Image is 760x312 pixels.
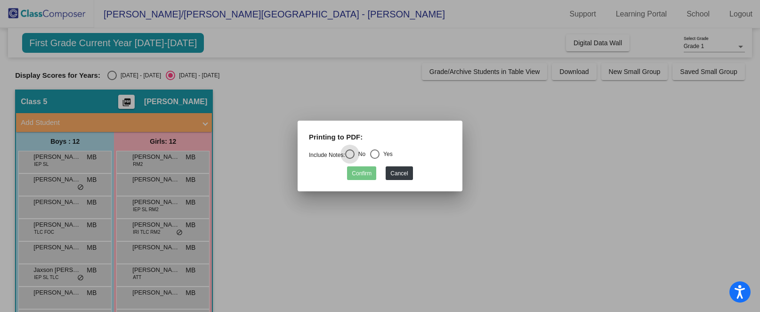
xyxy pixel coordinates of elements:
button: Cancel [386,166,412,180]
label: Printing to PDF: [309,132,363,143]
div: No [355,150,365,158]
mat-radio-group: Select an option [309,152,393,158]
a: Include Notes: [309,152,345,158]
div: Yes [380,150,393,158]
button: Confirm [347,166,376,180]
